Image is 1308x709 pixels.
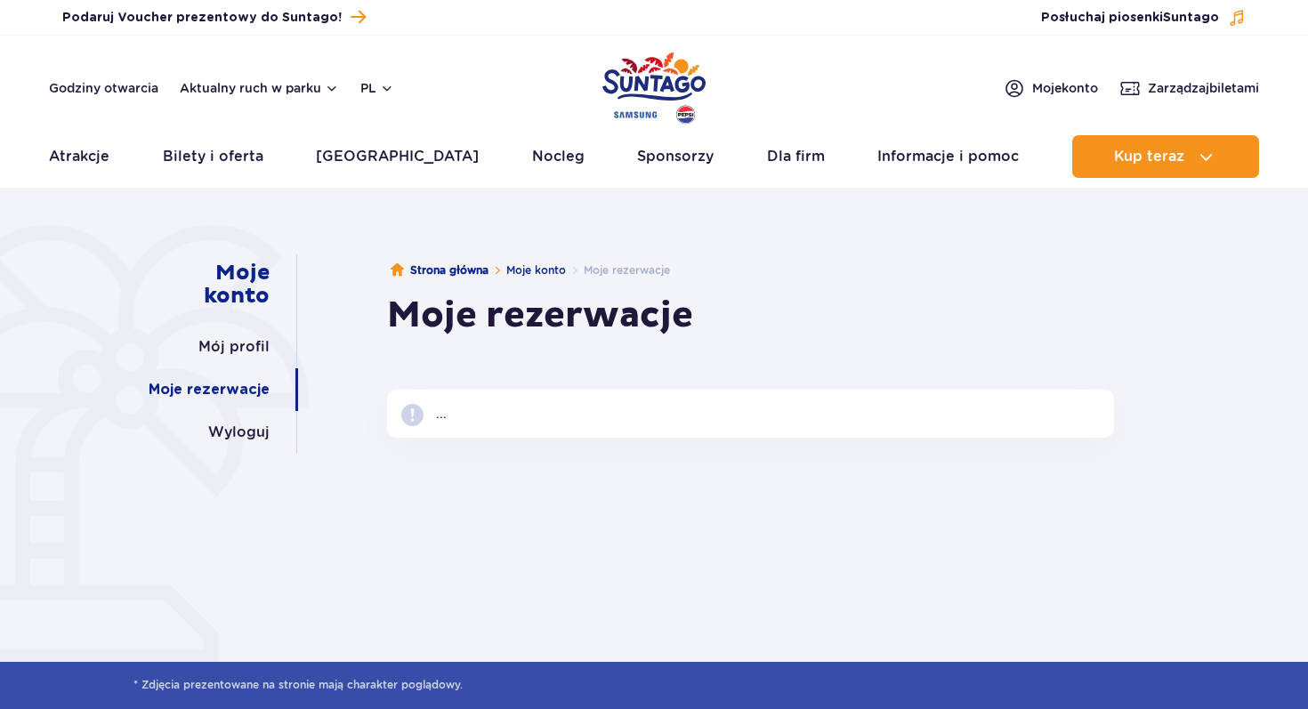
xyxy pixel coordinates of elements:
a: Dla firm [767,135,825,178]
span: Suntago [1163,12,1219,24]
a: Podaruj Voucher prezentowy do Suntago! [62,5,366,29]
a: Moje konto [154,254,270,315]
button: Aktualny ruch w parku [180,81,339,95]
span: * Zdjęcia prezentowane na stronie mają charakter poglądowy. [133,676,1175,694]
span: Podaruj Voucher prezentowy do Suntago! [62,9,342,27]
a: Moje konto [506,263,566,277]
a: Informacje i pomoc [877,135,1019,178]
a: Atrakcje [49,135,109,178]
span: Moje konto [1032,79,1098,97]
a: [GEOGRAPHIC_DATA] [316,135,479,178]
button: Posłuchaj piosenkiSuntago [1041,9,1246,27]
a: Mój profil [198,326,270,368]
a: Moje rezerwacje [149,368,270,411]
button: pl [360,79,394,97]
a: Bilety i oferta [163,135,263,178]
span: Posłuchaj piosenki [1041,9,1219,27]
h1: Moje rezerwacje [387,294,693,338]
li: Moje rezerwacje [566,262,670,279]
a: Mojekonto [1004,77,1098,99]
a: Wyloguj [208,411,270,454]
span: Zarządzaj biletami [1148,79,1259,97]
a: Park of Poland [602,44,706,126]
a: Nocleg [532,135,585,178]
a: Godziny otwarcia [49,79,158,97]
span: Kup teraz [1114,149,1184,165]
button: Kup teraz [1072,135,1259,178]
a: Strona główna [391,262,488,279]
a: Sponsorzy [637,135,714,178]
a: Zarządzajbiletami [1119,77,1259,99]
p: ... [387,390,1114,438]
